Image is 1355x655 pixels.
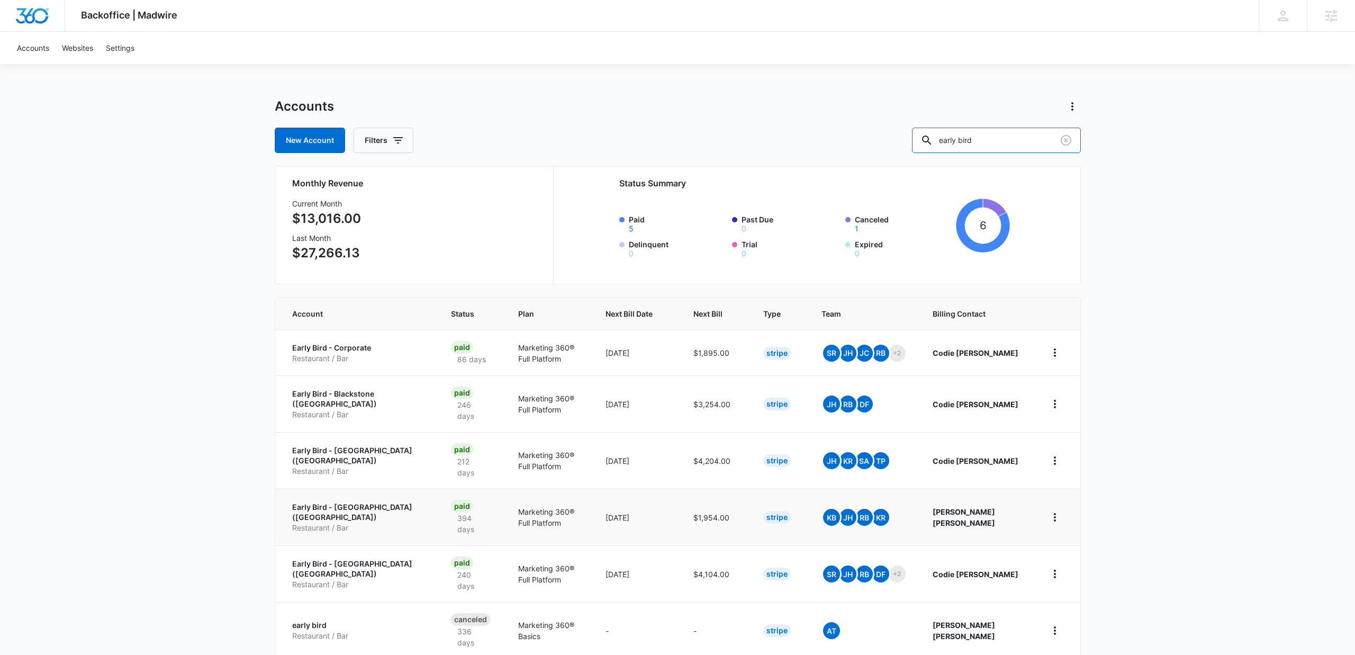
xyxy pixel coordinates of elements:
[629,225,634,232] button: Paid
[292,308,411,319] span: Account
[518,450,580,472] p: Marketing 360® Full Platform
[451,456,493,478] p: 212 days
[1046,396,1063,412] button: home
[1046,622,1063,639] button: home
[823,396,840,412] span: JH
[292,523,426,533] p: Restaurant / Bar
[681,432,751,489] td: $4,204.00
[451,557,473,569] div: Paid
[681,330,751,375] td: $1,895.00
[275,128,345,153] a: New Account
[855,239,952,257] label: Expired
[742,239,839,257] label: Trial
[889,566,906,582] span: +2
[11,32,56,64] a: Accounts
[763,308,781,319] span: Type
[1046,509,1063,526] button: home
[619,177,1010,190] h2: Status Summary
[933,348,1018,357] strong: Codie [PERSON_NAME]
[593,375,681,432] td: [DATE]
[354,128,413,153] button: Filters
[292,343,426,363] a: Early Bird - CorporateRestaurant / Bar
[889,345,906,362] span: +2
[933,507,995,527] strong: [PERSON_NAME] [PERSON_NAME]
[292,620,426,641] a: early birdRestaurant / Bar
[1046,566,1063,582] button: home
[451,569,493,591] p: 240 days
[823,566,840,582] span: SR
[839,396,856,412] span: RB
[292,579,426,590] p: Restaurant / Bar
[593,432,681,489] td: [DATE]
[933,400,1018,409] strong: Codie [PERSON_NAME]
[821,308,892,319] span: Team
[1064,98,1081,115] button: Actions
[292,502,426,533] a: Early Bird - [GEOGRAPHIC_DATA] ([GEOGRAPHIC_DATA])Restaurant / Bar
[518,620,580,642] p: Marketing 360® Basics
[1046,344,1063,361] button: home
[451,341,473,354] div: Paid
[593,330,681,375] td: [DATE]
[856,566,873,582] span: RB
[856,452,873,469] span: SA
[518,342,580,364] p: Marketing 360® Full Platform
[823,509,840,526] span: KB
[763,568,791,580] div: Stripe
[518,506,580,528] p: Marketing 360® Full Platform
[100,32,141,64] a: Settings
[593,545,681,602] td: [DATE]
[56,32,100,64] a: Websites
[855,214,952,232] label: Canceled
[292,445,426,477] a: Early Bird - [GEOGRAPHIC_DATA] ([GEOGRAPHIC_DATA])Restaurant / Bar
[292,559,426,590] a: Early Bird - [GEOGRAPHIC_DATA] ([GEOGRAPHIC_DATA])Restaurant / Bar
[518,563,580,585] p: Marketing 360® Full Platform
[839,345,856,362] span: JH
[933,570,1018,579] strong: Codie [PERSON_NAME]
[742,214,839,232] label: Past Due
[292,198,361,209] h3: Current Month
[451,513,493,535] p: 394 days
[292,445,426,466] p: Early Bird - [GEOGRAPHIC_DATA] ([GEOGRAPHIC_DATA])
[1046,452,1063,469] button: home
[980,219,987,232] tspan: 6
[292,209,361,228] p: $13,016.00
[823,452,840,469] span: JH
[872,509,889,526] span: KR
[292,244,361,263] p: $27,266.13
[451,500,473,513] div: Paid
[275,98,334,114] h1: Accounts
[292,559,426,579] p: Early Bird - [GEOGRAPHIC_DATA] ([GEOGRAPHIC_DATA])
[872,452,889,469] span: TP
[292,343,426,353] p: Early Bird - Corporate
[912,128,1081,153] input: Search
[763,454,791,467] div: Stripe
[855,225,859,232] button: Canceled
[872,566,889,582] span: DF
[451,387,473,399] div: Paid
[839,452,856,469] span: KR
[823,345,840,362] span: SR
[451,308,477,319] span: Status
[81,10,177,21] span: Backoffice | Madwire
[593,489,681,545] td: [DATE]
[763,398,791,410] div: Stripe
[763,347,791,360] div: Stripe
[763,511,791,524] div: Stripe
[856,396,873,412] span: DF
[681,489,751,545] td: $1,954.00
[292,502,426,523] p: Early Bird - [GEOGRAPHIC_DATA] ([GEOGRAPHIC_DATA])
[518,393,580,415] p: Marketing 360® Full Platform
[681,545,751,602] td: $4,104.00
[451,443,473,456] div: Paid
[693,308,722,319] span: Next Bill
[606,308,653,319] span: Next Bill Date
[292,389,426,409] p: Early Bird - Blackstone ([GEOGRAPHIC_DATA])
[292,409,426,420] p: Restaurant / Bar
[823,622,840,639] span: At
[629,214,726,232] label: Paid
[451,613,490,626] div: Canceled
[518,308,580,319] span: Plan
[933,456,1018,465] strong: Codie [PERSON_NAME]
[839,509,856,526] span: JH
[839,566,856,582] span: JH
